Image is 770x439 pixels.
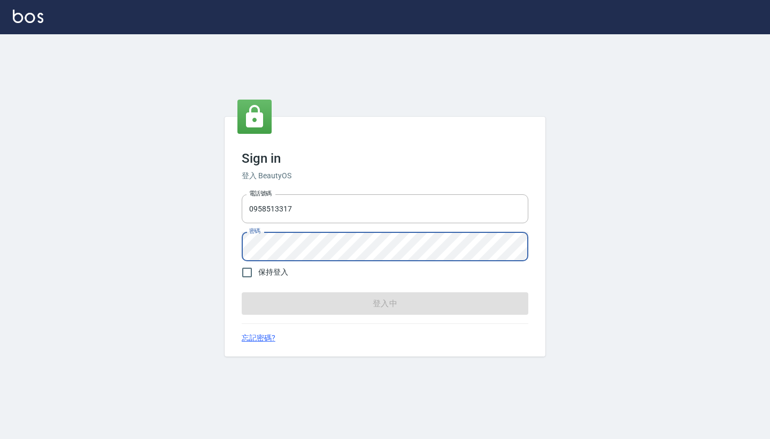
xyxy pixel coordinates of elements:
[242,332,275,344] a: 忘記密碼?
[13,10,43,23] img: Logo
[242,151,528,166] h3: Sign in
[242,170,528,181] h6: 登入 BeautyOS
[258,267,288,278] span: 保持登入
[249,190,272,198] label: 電話號碼
[249,227,260,235] label: 密碼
